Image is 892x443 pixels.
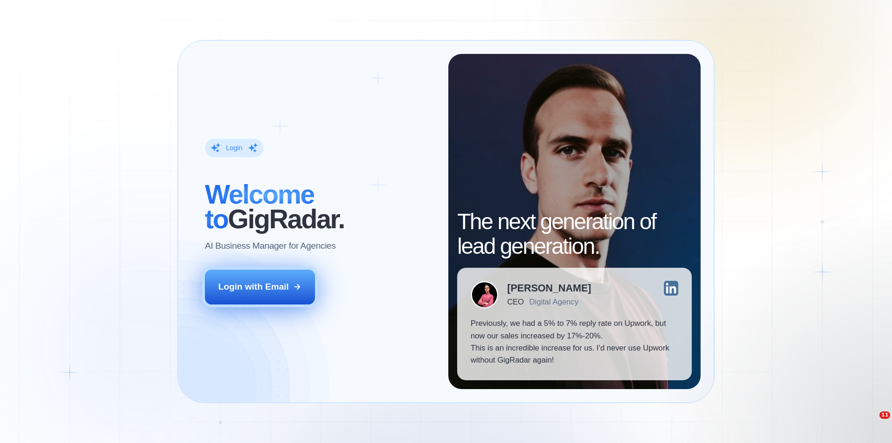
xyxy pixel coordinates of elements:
div: CEO [507,298,524,306]
button: Login with Email [205,270,315,304]
h2: ‍ GigRadar. [205,182,435,231]
span: Welcome to [205,179,314,233]
div: Login with Email [218,281,289,293]
iframe: Intercom live chat [860,411,883,434]
div: Digital Agency [529,298,578,306]
p: AI Business Manager for Agencies [205,240,336,252]
div: [PERSON_NAME] [507,283,591,293]
div: Login [226,144,242,152]
h2: The next generation of lead generation. [457,210,692,259]
p: Previously, we had a 5% to 7% reply rate on Upwork, but now our sales increased by 17%-20%. This ... [471,317,678,367]
span: 11 [879,411,890,419]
